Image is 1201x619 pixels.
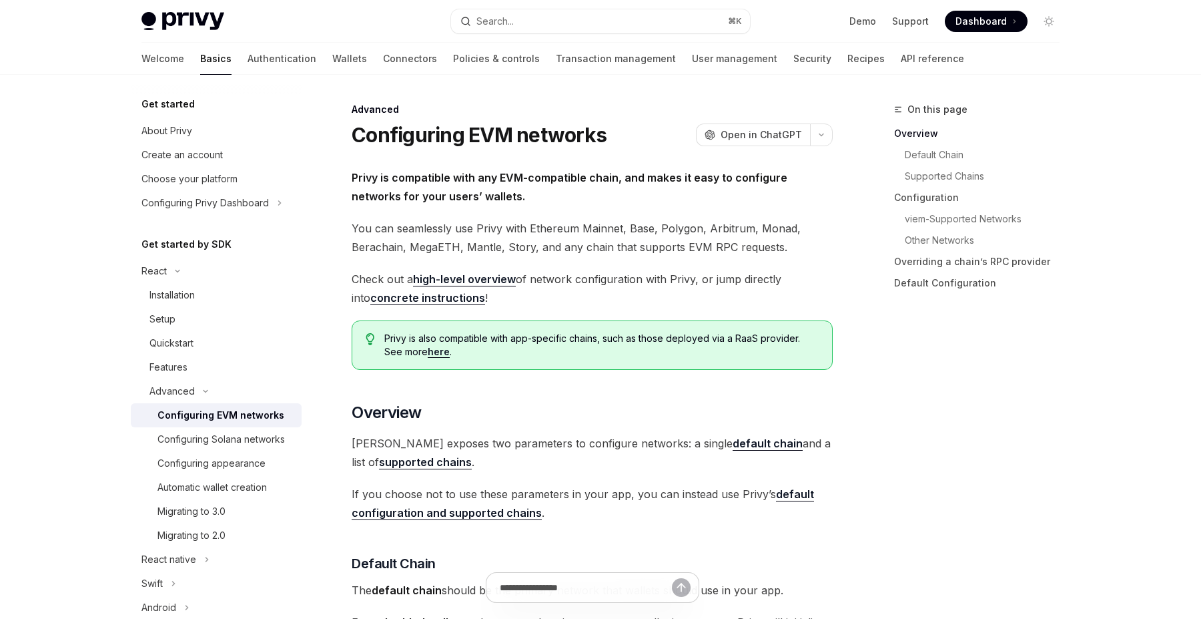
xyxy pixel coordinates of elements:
button: Open in ChatGPT [696,124,810,146]
a: Recipes [847,43,885,75]
a: Migrating to 2.0 [131,524,302,548]
a: Authentication [248,43,316,75]
input: Ask a question... [500,573,672,602]
span: Dashboard [955,15,1007,28]
a: Transaction management [556,43,676,75]
span: [PERSON_NAME] exposes two parameters to configure networks: a single and a list of . [352,434,833,471]
a: Supported Chains [894,166,1070,187]
h5: Get started by SDK [141,236,232,252]
button: Toggle Configuring Privy Dashboard section [131,191,302,215]
div: Features [149,359,187,375]
div: Migrating to 2.0 [157,528,226,544]
a: Automatic wallet creation [131,475,302,499]
div: About Privy [141,123,192,139]
a: Choose your platform [131,167,302,191]
a: Configuring Solana networks [131,427,302,451]
a: Installation [131,283,302,307]
a: Overriding a chain’s RPC provider [894,251,1070,272]
button: Toggle React section [131,259,302,283]
div: Choose your platform [141,171,238,187]
a: Policies & controls [453,43,540,75]
button: Toggle Advanced section [131,379,302,403]
div: Migrating to 3.0 [157,503,226,520]
a: Demo [849,15,876,28]
a: Overview [894,123,1070,144]
span: On this page [907,101,967,118]
div: React [141,263,167,279]
strong: supported chains [379,455,472,469]
a: Quickstart [131,331,302,355]
div: Advanced [352,103,833,116]
strong: Privy is compatible with any EVM-compatible chain, and makes it easy to configure networks for yo... [352,171,787,203]
a: default chain [733,437,803,451]
button: Toggle React native section [131,548,302,572]
div: Configuring appearance [157,455,266,471]
span: If you choose not to use these parameters in your app, you can instead use Privy’s . [352,485,833,522]
div: Create an account [141,147,223,163]
button: Open search [451,9,750,33]
a: Basics [200,43,232,75]
div: React native [141,552,196,568]
a: User management [692,43,777,75]
a: here [428,346,450,358]
span: Privy is also compatible with app-specific chains, such as those deployed via a RaaS provider. Se... [384,332,819,359]
a: Dashboard [945,11,1028,32]
span: Open in ChatGPT [721,128,802,142]
div: Automatic wallet creation [157,479,267,495]
div: Setup [149,311,175,327]
a: viem-Supported Networks [894,208,1070,230]
div: Android [141,600,176,616]
a: Wallets [332,43,367,75]
span: Overview [352,402,421,423]
div: Quickstart [149,335,193,351]
div: Configuring EVM networks [157,407,284,423]
a: Security [793,43,831,75]
a: Connectors [383,43,437,75]
div: Swift [141,576,163,592]
a: Configuring EVM networks [131,403,302,427]
button: Toggle dark mode [1038,11,1060,32]
a: Migrating to 3.0 [131,499,302,524]
button: Toggle Swift section [131,572,302,596]
span: ⌘ K [728,16,742,27]
a: Default Configuration [894,272,1070,294]
h5: Get started [141,96,195,112]
a: high-level overview [413,272,516,286]
a: Configuring appearance [131,451,302,475]
a: Other Networks [894,230,1070,251]
a: Support [892,15,929,28]
a: API reference [901,43,964,75]
span: You can seamlessly use Privy with Ethereum Mainnet, Base, Polygon, Arbitrum, Monad, Berachain, Me... [352,219,833,256]
div: Installation [149,287,195,303]
img: light logo [141,12,224,31]
a: concrete instructions [370,291,485,305]
button: Send message [672,578,691,597]
a: supported chains [379,455,472,469]
h1: Configuring EVM networks [352,123,607,147]
a: Welcome [141,43,184,75]
div: Search... [476,13,514,29]
div: Configuring Solana networks [157,431,285,447]
a: Configuration [894,187,1070,208]
span: Check out a of network configuration with Privy, or jump directly into ! [352,270,833,307]
span: Default Chain [352,554,436,573]
div: Configuring Privy Dashboard [141,195,269,211]
a: About Privy [131,119,302,143]
a: Setup [131,307,302,331]
svg: Tip [366,333,375,345]
a: Default Chain [894,144,1070,166]
a: Create an account [131,143,302,167]
div: Advanced [149,383,195,399]
a: Features [131,355,302,379]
